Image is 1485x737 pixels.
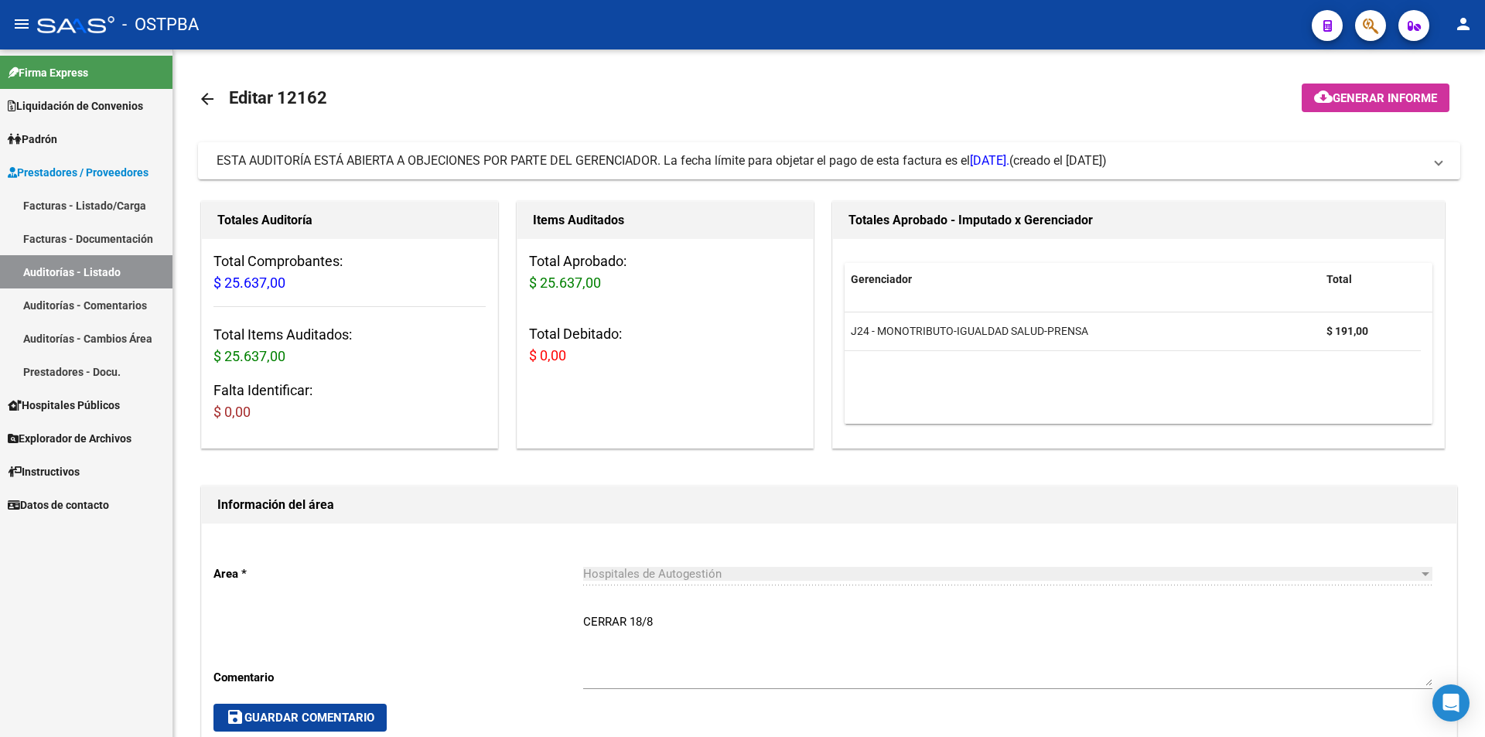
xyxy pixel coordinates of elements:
span: Instructivos [8,463,80,480]
p: Comentario [213,669,583,686]
h1: Totales Aprobado - Imputado x Gerenciador [848,208,1429,233]
strong: $ 191,00 [1326,325,1368,337]
mat-icon: person [1454,15,1473,33]
mat-icon: arrow_back [198,90,217,108]
button: Generar informe [1302,84,1449,112]
span: (creado el [DATE]) [1009,152,1107,169]
mat-icon: save [226,708,244,726]
span: Firma Express [8,64,88,81]
span: J24 - MONOTRIBUTO-IGUALDAD SALUD-PRENSA [851,325,1088,337]
mat-icon: menu [12,15,31,33]
span: Prestadores / Proveedores [8,164,148,181]
h3: Falta Identificar: [213,380,486,423]
datatable-header-cell: Gerenciador [845,263,1320,296]
button: Guardar Comentario [213,704,387,732]
div: Open Intercom Messenger [1432,684,1470,722]
span: $ 25.637,00 [213,275,285,291]
p: Area * [213,565,583,582]
span: Hospitales de Autogestión [583,567,722,581]
h1: Totales Auditoría [217,208,482,233]
h1: Items Auditados [533,208,797,233]
span: Padrón [8,131,57,148]
span: $ 25.637,00 [213,348,285,364]
span: ESTA AUDITORÍA ESTÁ ABIERTA A OBJECIONES POR PARTE DEL GERENCIADOR. La fecha límite para objetar ... [217,153,1009,168]
span: - OSTPBA [122,8,199,42]
h3: Total Items Auditados: [213,324,486,367]
span: $ 0,00 [213,404,251,420]
span: Total [1326,273,1352,285]
h3: Total Comprobantes: [213,251,486,294]
datatable-header-cell: Total [1320,263,1421,296]
span: Editar 12162 [229,88,327,107]
span: [DATE]. [970,153,1009,168]
span: Liquidación de Convenios [8,97,143,114]
span: Gerenciador [851,273,912,285]
mat-expansion-panel-header: ESTA AUDITORÍA ESTÁ ABIERTA A OBJECIONES POR PARTE DEL GERENCIADOR. La fecha límite para objetar ... [198,142,1460,179]
span: Explorador de Archivos [8,430,131,447]
span: Generar informe [1333,91,1437,105]
span: Guardar Comentario [226,711,374,725]
h1: Información del área [217,493,1441,517]
mat-icon: cloud_download [1314,87,1333,106]
h3: Total Aprobado: [529,251,801,294]
h3: Total Debitado: [529,323,801,367]
span: Datos de contacto [8,496,109,514]
span: $ 0,00 [529,347,566,363]
span: $ 25.637,00 [529,275,601,291]
span: Hospitales Públicos [8,397,120,414]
